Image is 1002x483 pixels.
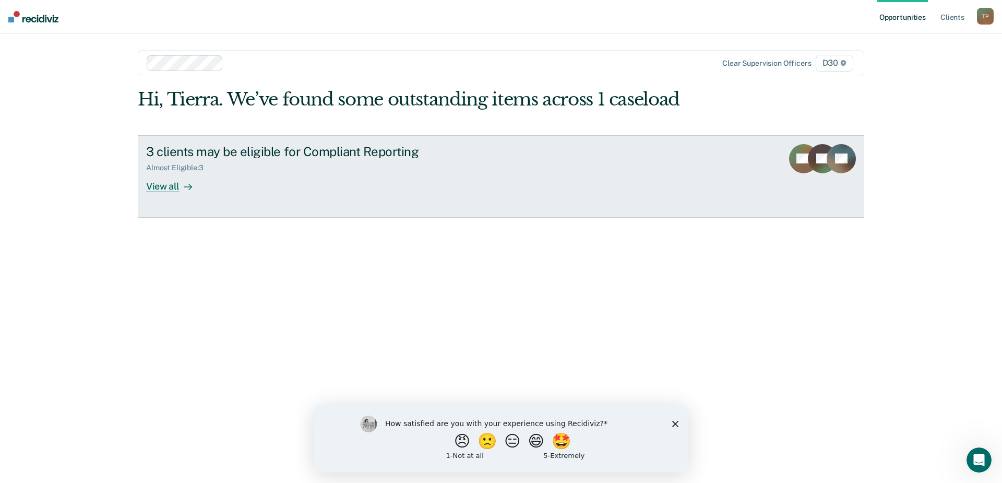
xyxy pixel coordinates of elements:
[967,447,992,473] iframe: Intercom live chat
[977,8,994,25] button: TP
[816,55,853,72] span: D30
[314,405,688,473] iframe: Survey by Kim from Recidiviz
[8,11,58,22] img: Recidiviz
[722,59,811,68] div: Clear supervision officers
[146,144,512,159] div: 3 clients may be eligible for Compliant Reporting
[138,135,864,218] a: 3 clients may be eligible for Compliant ReportingAlmost Eligible:3View all
[146,163,212,172] div: Almost Eligible : 3
[977,8,994,25] div: T P
[146,172,205,192] div: View all
[138,89,719,110] div: Hi, Tierra. We’ve found some outstanding items across 1 caseload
